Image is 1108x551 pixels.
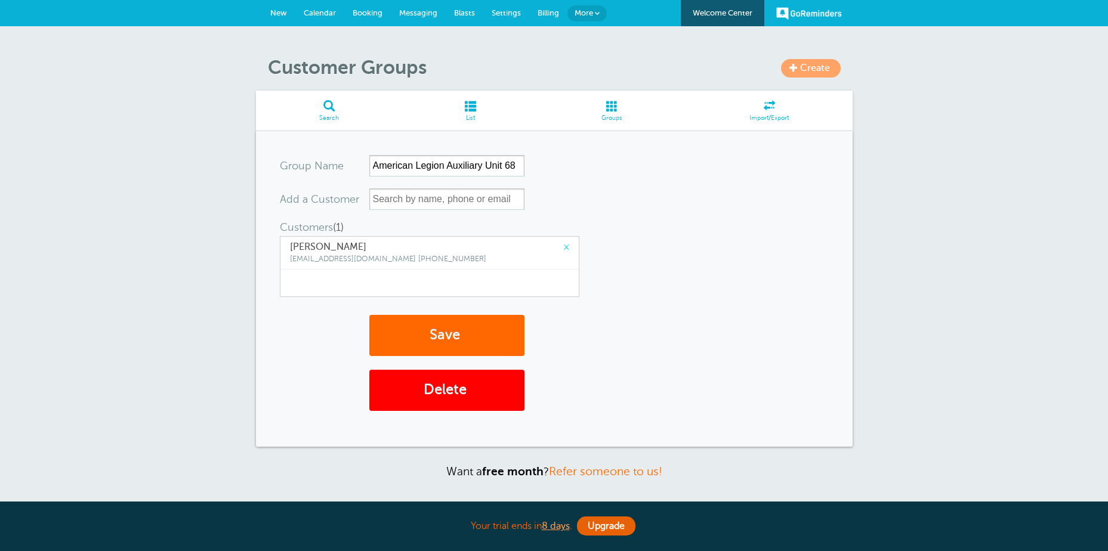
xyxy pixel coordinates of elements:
label: Customers [280,222,579,233]
a: Import/Export [686,91,853,131]
span: [PERSON_NAME] [290,242,569,253]
h1: Customer Groups [268,56,853,79]
div: Your trial ends in . [256,513,853,539]
strong: free month [482,465,544,478]
label: Add a Customer [280,194,359,205]
span: Blasts [454,8,475,17]
a: Upgrade [577,516,635,535]
span: Billing [538,8,559,17]
span: Settings [492,8,521,17]
span: New [270,8,287,17]
span: Messaging [399,8,437,17]
span: Create [800,63,830,73]
span: (1) [333,221,344,233]
span: [EMAIL_ADDRESS][DOMAIN_NAME] [290,255,416,263]
span: [PHONE_NUMBER] [418,255,486,263]
input: Search by name, phone or email [369,188,524,210]
label: Group Name [280,160,344,171]
span: Calendar [304,8,336,17]
span: Search [262,114,397,122]
button: Delete [369,370,524,411]
button: Save [369,315,524,356]
span: More [575,8,593,17]
a: 8 days [542,521,570,531]
a: More [567,5,607,21]
a: × [563,242,569,253]
span: List [408,114,532,122]
span: Booking [353,8,382,17]
a: Create [781,59,841,78]
a: Search [256,91,403,131]
span: Groups [544,114,680,122]
p: Want a ? [256,465,853,478]
span: Import/Export [692,114,847,122]
a: Groups [538,91,686,131]
a: Refer someone to us! [549,465,662,478]
a: List [402,91,538,131]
